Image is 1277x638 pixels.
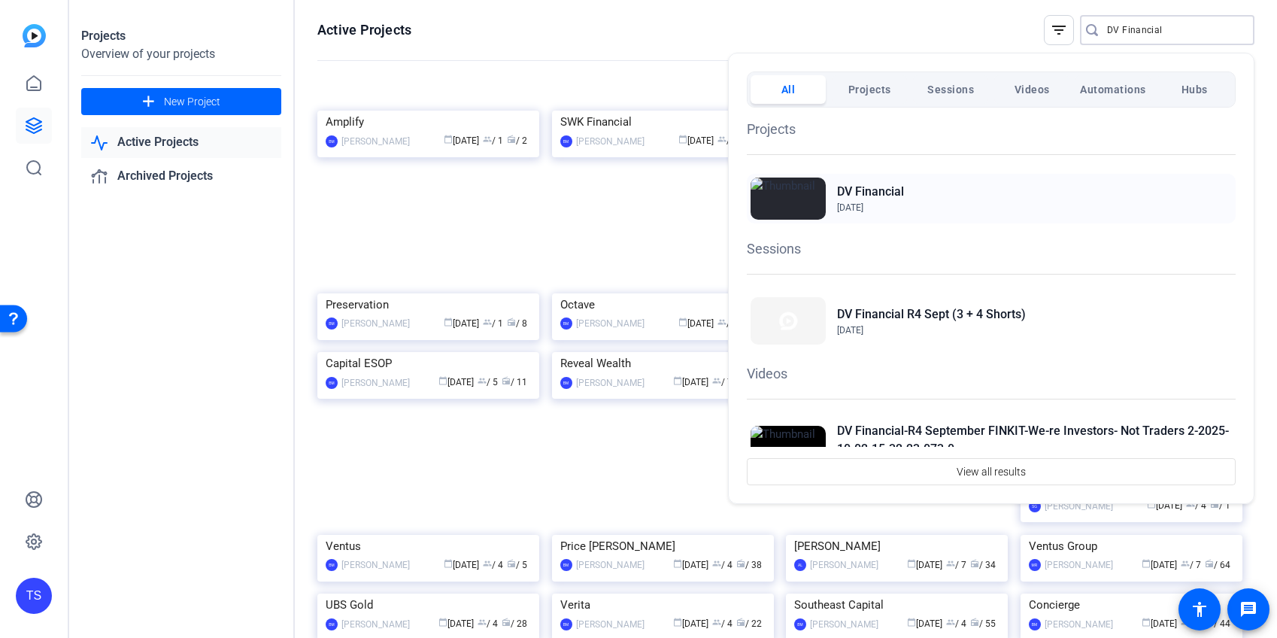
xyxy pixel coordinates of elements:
h1: Sessions [747,238,1236,259]
span: Videos [1015,76,1050,103]
h1: Videos [747,363,1236,384]
span: Projects [848,76,891,103]
span: Sessions [927,76,974,103]
span: View all results [957,457,1026,486]
img: Thumbnail [751,178,826,220]
span: Hubs [1181,76,1208,103]
h2: DV Financial-R4 September FINKIT-We-re Investors- Not Traders 2-2025-10-02-15-32-23-073-0 [837,422,1232,458]
span: Automations [1080,76,1146,103]
h1: Projects [747,119,1236,139]
img: Thumbnail [751,297,826,345]
h2: DV Financial [837,183,904,201]
span: All [781,76,796,103]
span: [DATE] [837,202,863,213]
button: View all results [747,458,1236,485]
img: Thumbnail [751,426,826,468]
h2: DV Financial R4 Sept (3 + 4 Shorts) [837,305,1026,324]
span: [DATE] [837,325,863,336]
